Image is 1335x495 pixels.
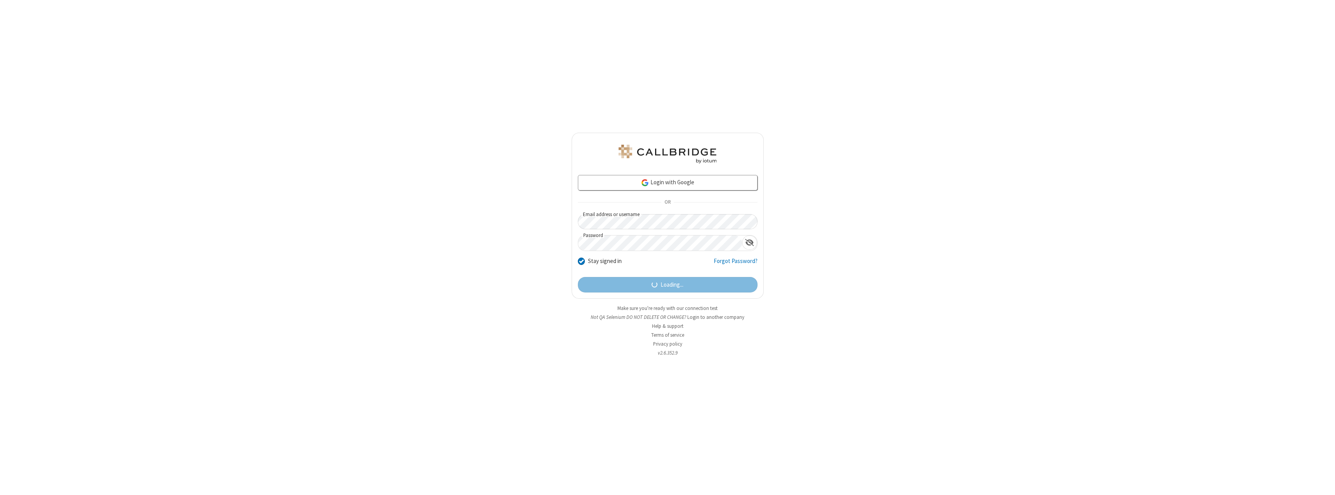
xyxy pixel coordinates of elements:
[687,313,744,321] button: Login to another company
[617,145,718,163] img: QA Selenium DO NOT DELETE OR CHANGE
[661,197,674,208] span: OR
[641,178,649,187] img: google-icon.png
[652,323,683,329] a: Help & support
[572,349,764,357] li: v2.6.352.9
[588,257,622,266] label: Stay signed in
[572,313,764,321] li: Not QA Selenium DO NOT DELETE OR CHANGE?
[661,280,683,289] span: Loading...
[714,257,758,272] a: Forgot Password?
[653,341,682,347] a: Privacy policy
[1316,475,1329,490] iframe: Chat
[651,332,684,338] a: Terms of service
[578,175,758,190] a: Login with Google
[578,214,758,229] input: Email address or username
[578,235,742,251] input: Password
[578,277,758,292] button: Loading...
[617,305,718,312] a: Make sure you're ready with our connection test
[742,235,757,250] div: Show password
